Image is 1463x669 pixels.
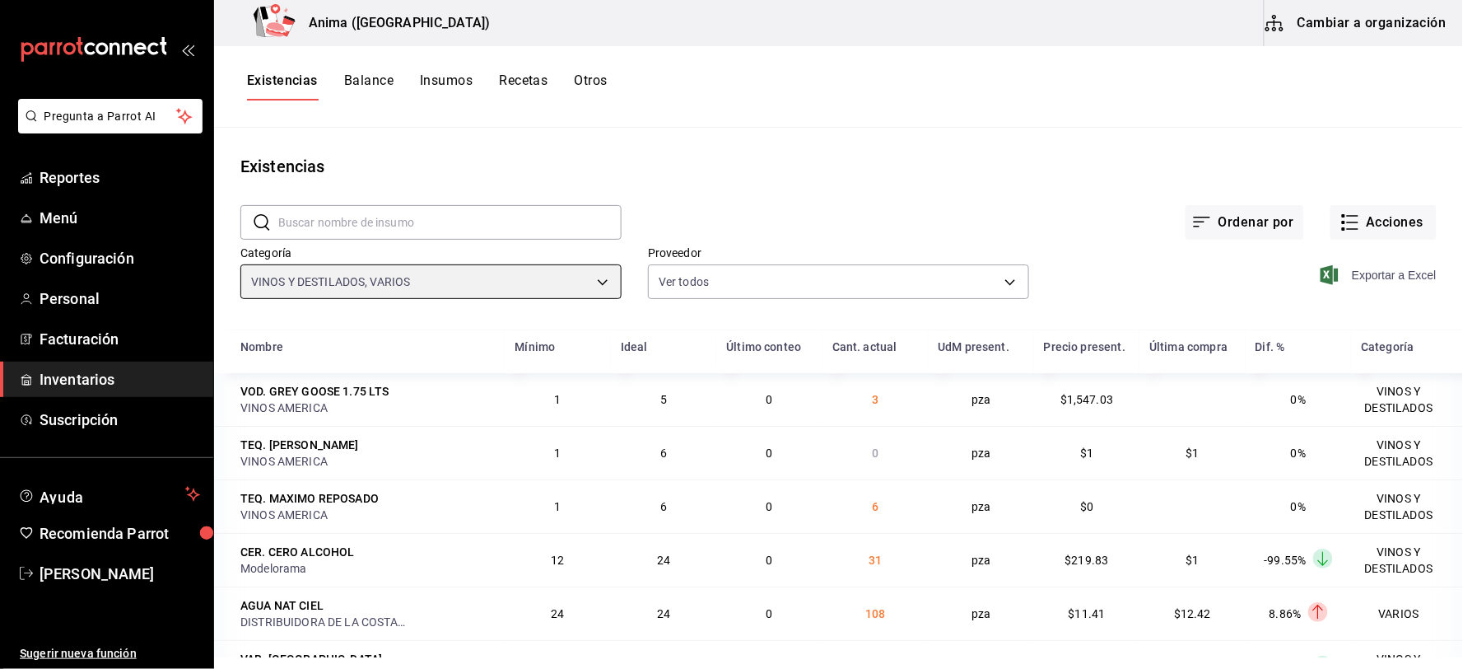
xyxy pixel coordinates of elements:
span: Personal [40,288,200,310]
div: AGUA NAT CIEL [240,597,324,614]
span: Reportes [40,166,200,189]
span: Menú [40,207,200,229]
div: Cant. actual [832,340,897,353]
span: 24 [552,607,565,620]
div: Nombre [240,340,283,353]
td: pza [928,587,1034,640]
span: [PERSON_NAME] [40,563,200,585]
span: VINOS Y DESTILADOS, VARIOS [251,274,410,290]
div: TEQ. [PERSON_NAME] [240,437,359,453]
button: Otros [575,73,608,101]
span: 24 [657,607,670,620]
div: VINOS AMERICA [240,400,495,416]
div: VOD. GREY GOOSE 1.75 LTS [240,383,389,400]
td: VINOS Y DESTILADOS [1351,426,1463,480]
span: 1 [555,500,561,513]
button: Ordenar por [1186,205,1304,240]
span: 3 [872,393,878,406]
span: $1 [1186,554,1200,567]
td: VINOS Y DESTILADOS [1351,533,1463,587]
span: 0% [1291,447,1306,460]
span: Recomienda Parrot [40,522,200,545]
h3: Anima ([GEOGRAPHIC_DATA]) [296,13,490,33]
td: pza [928,373,1034,426]
span: 31 [869,554,882,567]
button: Pregunta a Parrot AI [18,99,203,133]
span: 0 [766,554,773,567]
span: $219.83 [1065,554,1109,567]
span: Suscripción [40,409,200,431]
div: navigation tabs [247,73,608,101]
label: Proveedor [648,248,1029,260]
span: 0% [1291,500,1306,513]
div: Mínimo [515,340,555,353]
span: $12.42 [1174,607,1211,620]
div: Existencias [240,154,324,179]
div: Dif. % [1256,340,1285,353]
span: Facturación [40,328,200,350]
span: 6 [660,500,667,513]
span: Inventarios [40,368,200,391]
button: open_drawer_menu [181,43,194,56]
span: Ayuda [40,484,179,504]
span: 6 [872,500,878,513]
span: $1,547.03 [1060,393,1113,406]
td: pza [928,426,1034,480]
div: VAR. [GEOGRAPHIC_DATA] [240,651,382,667]
div: CER. CERO ALCOHOL [240,544,355,560]
div: VINOS AMERICA [240,453,495,470]
div: Última compra [1149,340,1228,353]
div: Categoría [1361,340,1414,353]
span: 0 [872,447,878,460]
span: 108 [865,607,885,620]
span: 0 [766,393,773,406]
label: Categoría [240,248,622,260]
button: Balance [344,73,394,101]
span: 8.86% [1270,607,1302,620]
span: 0 [766,607,773,620]
div: VINOS AMERICA [240,507,495,523]
td: VARIOS [1351,587,1463,640]
div: Precio present. [1044,340,1125,353]
td: VINOS Y DESTILADOS [1351,480,1463,533]
span: 24 [657,554,670,567]
span: 1 [555,447,561,460]
span: 0 [766,447,773,460]
div: UdM present. [938,340,1009,353]
button: Exportar a Excel [1324,265,1437,285]
div: Último conteo [726,340,801,353]
span: 0% [1291,393,1306,406]
span: Pregunta a Parrot AI [44,108,177,125]
span: 5 [660,393,667,406]
span: Configuración [40,247,200,269]
span: $1 [1186,447,1200,460]
td: VINOS Y DESTILADOS [1351,373,1463,426]
span: $1 [1080,447,1093,460]
span: 12 [552,554,565,567]
div: DISTRIBUIDORA DE LA COSTA DE NAYARIT [240,614,405,630]
span: $0 [1080,500,1093,513]
div: Modelorama [240,560,495,577]
span: Ver todos [659,274,709,290]
td: pza [928,533,1034,587]
div: TEQ. MAXIMO REPOSADO [240,490,379,507]
span: $11.41 [1069,607,1106,620]
span: 0 [766,500,773,513]
td: pza [928,480,1034,533]
input: Buscar nombre de insumo [278,206,622,239]
span: 6 [660,447,667,460]
span: 1 [555,393,561,406]
button: Acciones [1330,205,1437,240]
span: -99.55% [1265,554,1307,567]
button: Existencias [247,73,318,101]
div: Ideal [621,340,648,353]
button: Recetas [499,73,547,101]
span: Sugerir nueva función [20,645,200,662]
a: Pregunta a Parrot AI [12,119,203,137]
button: Insumos [420,73,473,101]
